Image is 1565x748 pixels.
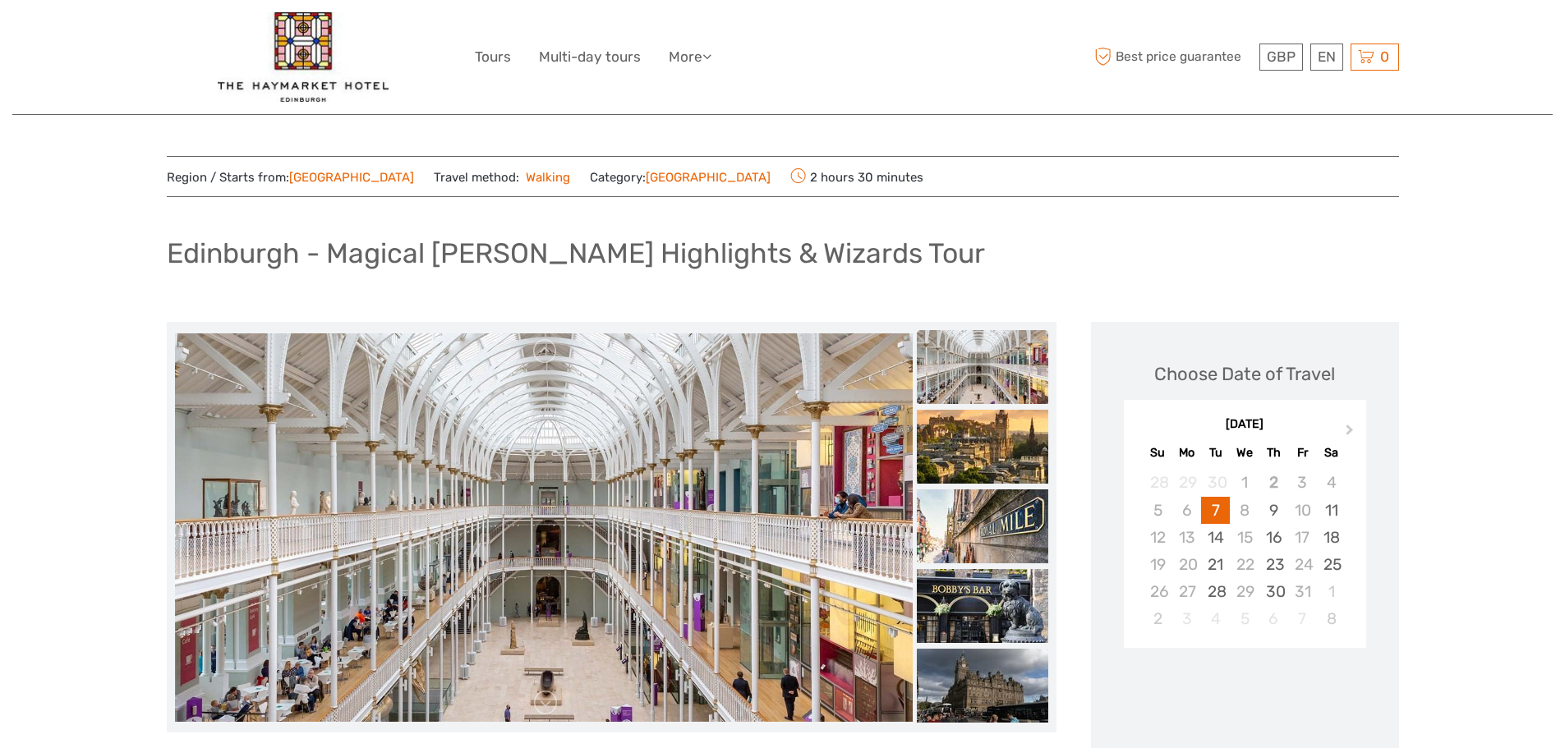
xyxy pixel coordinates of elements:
div: Not available Monday, September 29th, 2025 [1172,469,1201,496]
div: Not available Friday, October 17th, 2025 [1288,524,1317,551]
div: Choose Thursday, October 9th, 2025 [1259,497,1288,524]
div: Sa [1317,442,1346,464]
div: Not available Wednesday, November 5th, 2025 [1230,605,1259,632]
img: 06dd6ccfc64f4e27a66417b719f62f15_slider_thumbnail.jpg [917,489,1048,563]
div: Not available Monday, October 13th, 2025 [1172,524,1201,551]
div: Th [1259,442,1288,464]
img: e7174204147a4a208ae155d2f6bd5d3d_main_slider.jpg [175,333,913,721]
div: Tu [1201,442,1230,464]
div: Not available Friday, October 3rd, 2025 [1288,469,1317,496]
div: Choose Date of Travel [1154,361,1335,387]
div: Not available Thursday, October 2nd, 2025 [1259,469,1288,496]
div: Choose Tuesday, October 7th, 2025 [1201,497,1230,524]
div: Choose Thursday, October 16th, 2025 [1259,524,1288,551]
div: Loading... [1240,691,1250,701]
img: e7174204147a4a208ae155d2f6bd5d3d_slider_thumbnail.jpg [917,330,1048,404]
div: Not available Friday, October 24th, 2025 [1288,551,1317,578]
div: Not available Monday, October 6th, 2025 [1172,497,1201,524]
div: Not available Thursday, November 6th, 2025 [1259,605,1288,632]
div: Fr [1288,442,1317,464]
div: Not available Friday, October 10th, 2025 [1288,497,1317,524]
div: Choose Tuesday, October 21st, 2025 [1201,551,1230,578]
button: Next Month [1338,420,1365,447]
div: Not available Friday, November 7th, 2025 [1288,605,1317,632]
div: Choose Thursday, October 23rd, 2025 [1259,551,1288,578]
div: Choose Saturday, October 25th, 2025 [1317,551,1346,578]
div: Choose Saturday, October 18th, 2025 [1317,524,1346,551]
div: Not available Friday, October 31st, 2025 [1288,578,1317,605]
div: Not available Sunday, October 5th, 2025 [1144,497,1172,524]
div: Not available Wednesday, October 15th, 2025 [1230,524,1259,551]
a: More [669,45,711,69]
div: Not available Saturday, October 4th, 2025 [1317,469,1346,496]
a: Walking [519,170,571,185]
div: Not available Sunday, October 12th, 2025 [1144,524,1172,551]
div: Choose Saturday, October 11th, 2025 [1317,497,1346,524]
div: Choose Tuesday, October 14th, 2025 [1201,524,1230,551]
div: Choose Saturday, November 8th, 2025 [1317,605,1346,632]
img: d055611e935d46c29d1dc4477dbce0ee_slider_thumbnail.jpg [917,649,1048,723]
span: Travel method: [434,165,571,188]
div: We [1230,442,1259,464]
div: month 2025-10 [1129,469,1360,632]
a: [GEOGRAPHIC_DATA] [289,170,414,185]
div: Not available Tuesday, September 30th, 2025 [1201,469,1230,496]
div: Not available Tuesday, November 4th, 2025 [1201,605,1230,632]
div: Su [1144,442,1172,464]
div: Not available Monday, October 20th, 2025 [1172,551,1201,578]
a: Multi-day tours [539,45,641,69]
div: Not available Sunday, October 19th, 2025 [1144,551,1172,578]
div: Not available Wednesday, October 29th, 2025 [1230,578,1259,605]
span: 2 hours 30 minutes [790,165,923,188]
a: Tours [475,45,511,69]
div: Not available Wednesday, October 8th, 2025 [1230,497,1259,524]
div: Choose Thursday, October 30th, 2025 [1259,578,1288,605]
span: GBP [1267,48,1296,65]
img: 2426-e9e67c72-e0e4-4676-a79c-1d31c490165d_logo_big.jpg [218,12,389,102]
div: Not available Sunday, October 26th, 2025 [1144,578,1172,605]
span: Category: [590,169,771,186]
span: 0 [1378,48,1392,65]
div: Choose Saturday, November 1st, 2025 [1317,578,1346,605]
div: Not available Wednesday, October 22nd, 2025 [1230,551,1259,578]
span: Best price guarantee [1091,44,1255,71]
div: Mo [1172,442,1201,464]
a: [GEOGRAPHIC_DATA] [646,170,771,185]
div: Not available Wednesday, October 1st, 2025 [1230,469,1259,496]
div: Not available Monday, October 27th, 2025 [1172,578,1201,605]
div: [DATE] [1124,416,1366,434]
div: Not available Monday, November 3rd, 2025 [1172,605,1201,632]
div: Choose Tuesday, October 28th, 2025 [1201,578,1230,605]
div: Not available Sunday, September 28th, 2025 [1144,469,1172,496]
img: 500a46015d1d4123aa06cf09d8eca687_slider_thumbnail.jpg [917,569,1048,643]
div: EN [1310,44,1343,71]
div: Choose Sunday, November 2nd, 2025 [1144,605,1172,632]
h1: Edinburgh - Magical [PERSON_NAME] Highlights & Wizards Tour [167,236,985,270]
img: fa0e5ca5cd1b44509ccc42b013b3d7dd_slider_thumbnail.jpg [917,410,1048,484]
span: Region / Starts from: [167,169,414,186]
